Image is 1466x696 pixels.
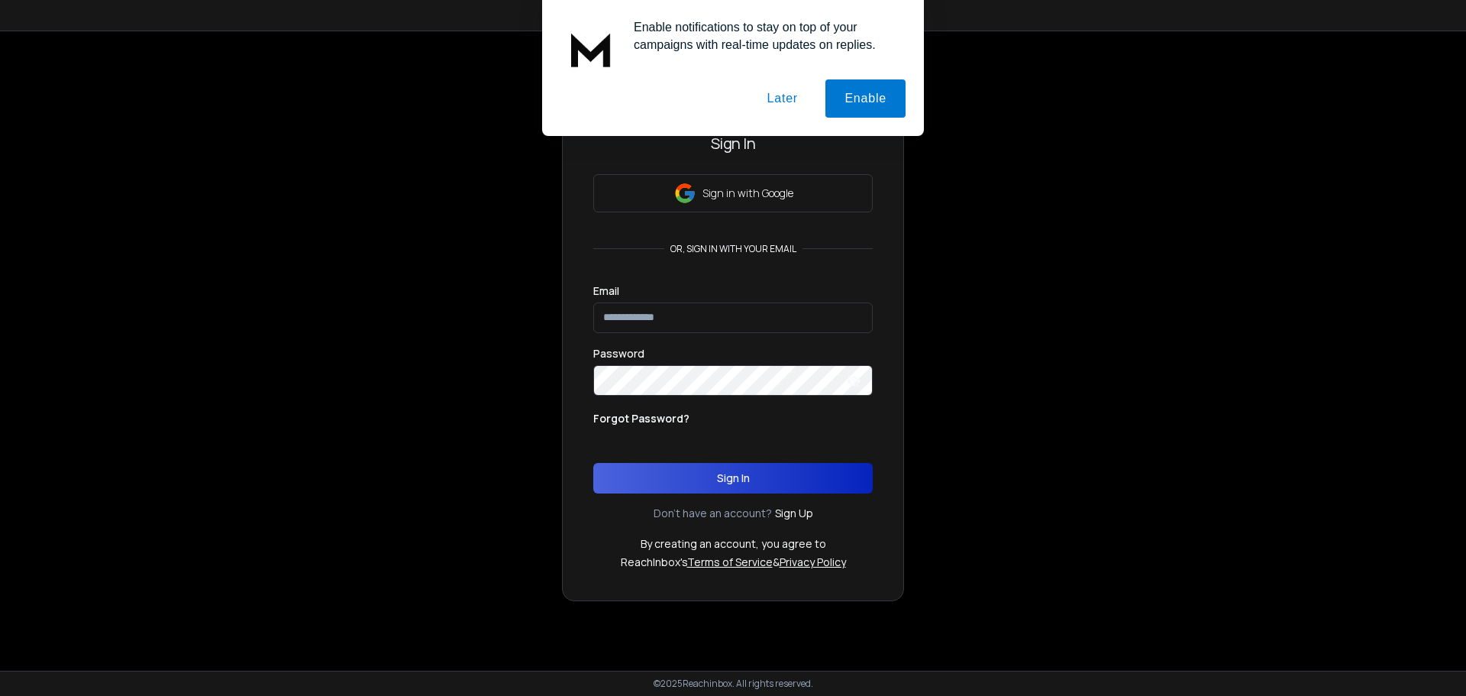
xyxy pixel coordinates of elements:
p: or, sign in with your email [664,243,802,255]
p: By creating an account, you agree to [641,536,826,552]
h3: Sign In [593,133,873,154]
p: ReachInbox's & [621,555,846,570]
label: Password [593,348,644,359]
label: Email [593,286,619,296]
button: Later [748,79,816,118]
p: © 2025 Reachinbox. All rights reserved. [654,678,813,690]
button: Enable [825,79,906,118]
p: Forgot Password? [593,411,689,426]
p: Don't have an account? [654,506,772,521]
p: Sign in with Google [702,186,793,201]
img: notification icon [560,18,622,79]
a: Privacy Policy [780,555,846,569]
a: Terms of Service [687,555,773,569]
button: Sign in with Google [593,174,873,212]
a: Sign Up [775,506,813,521]
button: Sign In [593,463,873,494]
div: Enable notifications to stay on top of your campaigns with real-time updates on replies. [622,18,906,53]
